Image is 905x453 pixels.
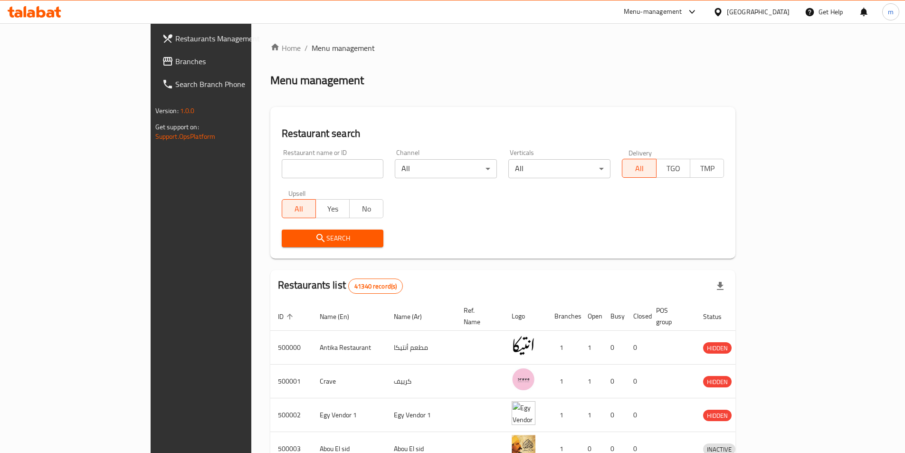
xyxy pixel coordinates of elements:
[547,398,580,432] td: 1
[703,410,732,421] span: HIDDEN
[349,199,383,218] button: No
[603,398,626,432] td: 0
[624,6,682,18] div: Menu-management
[155,105,179,117] span: Version:
[175,56,294,67] span: Branches
[175,78,294,90] span: Search Branch Phone
[626,331,648,365] td: 0
[386,365,456,398] td: كرييف
[349,282,402,291] span: 41340 record(s)
[320,311,362,322] span: Name (En)
[727,7,790,17] div: [GEOGRAPHIC_DATA]
[703,342,732,354] div: HIDDEN
[286,202,312,216] span: All
[386,398,456,432] td: Egy Vendor 1
[512,401,535,425] img: Egy Vendor 1
[603,302,626,331] th: Busy
[656,305,684,328] span: POS group
[154,27,302,50] a: Restaurants Management
[278,278,403,294] h2: Restaurants list
[626,302,648,331] th: Closed
[282,159,384,178] input: Search for restaurant name or ID..
[312,365,386,398] td: Crave
[175,33,294,44] span: Restaurants Management
[155,130,216,143] a: Support.OpsPlatform
[180,105,195,117] span: 1.0.0
[690,159,724,178] button: TMP
[580,365,603,398] td: 1
[512,334,535,357] img: Antika Restaurant
[312,398,386,432] td: Egy Vendor 1
[282,230,384,247] button: Search
[289,232,376,244] span: Search
[629,149,652,156] label: Delivery
[270,42,736,54] nav: breadcrumb
[703,343,732,354] span: HIDDEN
[278,311,296,322] span: ID
[315,199,350,218] button: Yes
[709,275,732,298] div: Export file
[464,305,493,328] span: Ref. Name
[660,162,686,175] span: TGO
[888,7,894,17] span: m
[386,331,456,365] td: مطعم أنتيكا
[288,190,306,196] label: Upsell
[603,331,626,365] td: 0
[547,302,580,331] th: Branches
[626,398,648,432] td: 0
[656,159,690,178] button: TGO
[154,73,302,96] a: Search Branch Phone
[508,159,610,178] div: All
[622,159,656,178] button: All
[154,50,302,73] a: Branches
[580,302,603,331] th: Open
[547,331,580,365] td: 1
[580,331,603,365] td: 1
[312,331,386,365] td: Antika Restaurant
[155,121,199,133] span: Get support on:
[395,159,497,178] div: All
[703,376,732,387] span: HIDDEN
[305,42,308,54] li: /
[270,73,364,88] h2: Menu management
[282,126,724,141] h2: Restaurant search
[282,199,316,218] button: All
[603,365,626,398] td: 0
[626,162,652,175] span: All
[626,365,648,398] td: 0
[353,202,380,216] span: No
[320,202,346,216] span: Yes
[694,162,720,175] span: TMP
[504,302,547,331] th: Logo
[512,367,535,391] img: Crave
[348,279,403,294] div: Total records count
[312,42,375,54] span: Menu management
[547,365,580,398] td: 1
[703,311,734,322] span: Status
[580,398,603,432] td: 1
[394,311,434,322] span: Name (Ar)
